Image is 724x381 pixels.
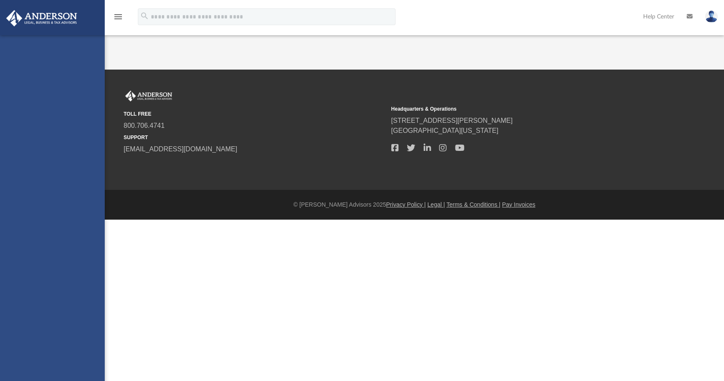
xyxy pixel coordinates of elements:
[391,105,653,113] small: Headquarters & Operations
[124,134,385,141] small: SUPPORT
[391,117,513,124] a: [STREET_ADDRESS][PERSON_NAME]
[124,145,237,153] a: [EMAIL_ADDRESS][DOMAIN_NAME]
[447,201,501,208] a: Terms & Conditions |
[113,16,123,22] a: menu
[140,11,149,21] i: search
[124,110,385,118] small: TOLL FREE
[113,12,123,22] i: menu
[502,201,535,208] a: Pay Invoices
[386,201,426,208] a: Privacy Policy |
[427,201,445,208] a: Legal |
[705,10,718,23] img: User Pic
[4,10,80,26] img: Anderson Advisors Platinum Portal
[391,127,499,134] a: [GEOGRAPHIC_DATA][US_STATE]
[105,200,724,209] div: © [PERSON_NAME] Advisors 2025
[124,122,165,129] a: 800.706.4741
[124,91,174,101] img: Anderson Advisors Platinum Portal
